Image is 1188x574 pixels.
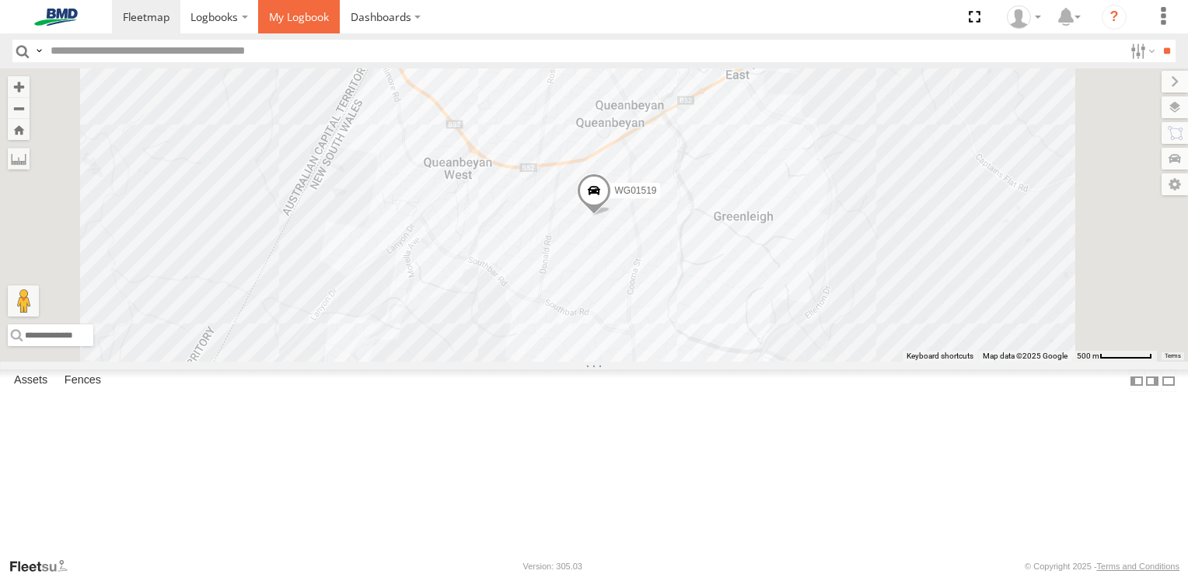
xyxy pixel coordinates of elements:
button: Map scale: 500 m per 64 pixels [1072,351,1157,362]
label: Hide Summary Table [1161,369,1176,392]
label: Map Settings [1162,173,1188,195]
div: © Copyright 2025 - [1025,562,1179,571]
label: Dock Summary Table to the Right [1144,369,1160,392]
img: bmd-logo.svg [16,9,96,26]
button: Drag Pegman onto the map to open Street View [8,285,39,317]
button: Zoom out [8,97,30,119]
span: 500 m [1077,352,1099,360]
label: Dock Summary Table to the Left [1129,369,1144,392]
a: Visit our Website [9,558,80,574]
div: Version: 305.03 [523,562,582,571]
span: WG01519 [614,184,656,195]
label: Fences [57,370,109,392]
a: Terms [1165,352,1181,359]
a: Terms and Conditions [1097,562,1179,571]
button: Keyboard shortcuts [907,351,973,362]
i: ? [1102,5,1127,30]
label: Measure [8,148,30,170]
button: Zoom Home [8,119,30,140]
div: Joe Baranowski [1001,5,1046,29]
label: Search Filter Options [1124,40,1158,62]
span: Map data ©2025 Google [983,352,1067,360]
label: Assets [6,370,55,392]
label: Search Query [33,40,45,62]
button: Zoom in [8,76,30,97]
